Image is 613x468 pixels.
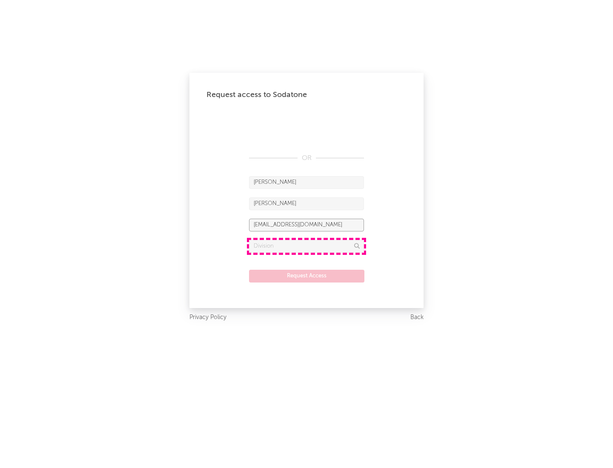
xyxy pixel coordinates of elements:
[249,219,364,231] input: Email
[249,240,364,253] input: Division
[249,153,364,163] div: OR
[206,90,407,100] div: Request access to Sodatone
[249,197,364,210] input: Last Name
[249,270,364,283] button: Request Access
[189,312,226,323] a: Privacy Policy
[249,176,364,189] input: First Name
[410,312,424,323] a: Back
